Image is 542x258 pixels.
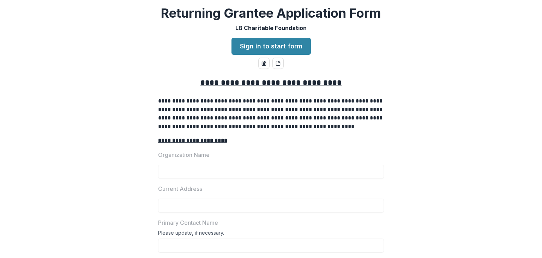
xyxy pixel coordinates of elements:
p: LB Charitable Foundation [235,24,307,32]
p: Organization Name [158,151,210,159]
h2: Returning Grantee Application Form [161,6,381,21]
button: word-download [258,58,270,69]
p: Primary Contact Name [158,218,218,227]
button: pdf-download [272,58,284,69]
p: Current Address [158,184,202,193]
div: Please update, if necessary. [158,230,384,239]
a: Sign in to start form [231,38,311,55]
